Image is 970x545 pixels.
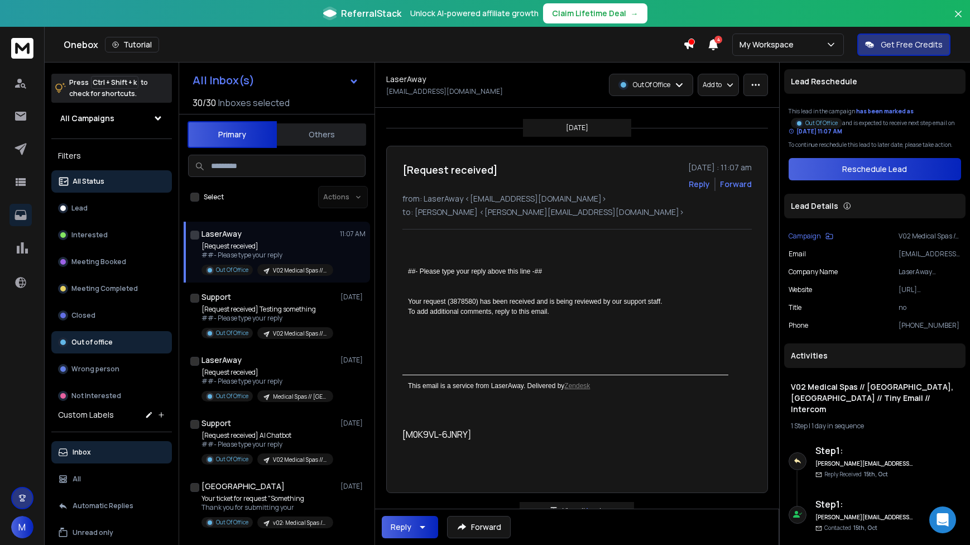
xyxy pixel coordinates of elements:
[51,224,172,246] button: Interested
[856,107,914,115] span: has been marked as
[929,506,956,533] div: Open Intercom Messenger
[277,122,366,147] button: Others
[402,428,472,441] span: [M0K9VL-6JNRY]
[408,307,723,317] p: To add additional comments, reply to this email.
[689,179,710,190] button: Reply
[899,285,961,294] p: [URL][DOMAIN_NAME]
[857,34,950,56] button: Get Free Credits
[71,311,95,320] p: Closed
[739,39,798,50] p: My Workspace
[73,448,91,457] p: Inbox
[784,343,966,368] div: Activities
[64,37,683,52] div: Onebox
[703,80,722,89] p: Add to
[811,421,864,431] span: 1 day in sequence
[273,393,326,401] p: Medical Spas // [GEOGRAPHIC_DATA], [GEOGRAPHIC_DATA] // Tiny Email // Fake offer
[73,528,113,537] p: Unread only
[184,69,368,92] button: All Inbox(s)
[789,107,961,136] div: This lead in the campaign and is expected to receive next step email on
[789,232,833,241] button: Campaign
[789,158,961,180] button: Reschedule Lead
[11,516,33,538] button: M
[201,314,333,323] p: ##- Please type your reply
[789,267,838,276] p: Company Name
[791,76,857,87] p: Lead Reschedule
[188,121,277,148] button: Primary
[201,418,231,429] h1: Support
[899,267,961,276] p: LaserAway [GEOGRAPHIC_DATA]
[51,358,172,380] button: Wrong person
[391,522,411,533] div: Reply
[204,193,224,202] label: Select
[51,170,172,193] button: All Status
[273,519,326,527] p: v02: Medical Spas // [GEOGRAPHIC_DATA], [GEOGRAPHIC_DATA] // Tiny Email // Intercom
[720,179,752,190] div: Forward
[71,257,126,266] p: Meeting Booked
[789,141,961,149] p: To continue reschedule this lead to later date, please take action.
[815,513,913,522] h6: [PERSON_NAME][EMAIL_ADDRESS][DOMAIN_NAME]
[791,422,959,431] div: |
[69,77,148,99] p: Press to check for shortcuts.
[789,232,821,241] p: Campaign
[51,441,172,463] button: Inbox
[386,87,503,96] p: [EMAIL_ADDRESS][DOMAIN_NAME]
[51,304,172,327] button: Closed
[201,355,242,366] h1: LaserAway
[791,381,959,415] h1: V02 Medical Spas // [GEOGRAPHIC_DATA], [GEOGRAPHIC_DATA] // Tiny Email // Intercom
[402,375,728,407] div: This email is a service from LaserAway. Delivered by
[789,285,812,294] p: website
[193,75,254,86] h1: All Inbox(s)
[402,162,498,178] h1: [Request received]
[864,470,888,478] span: 15th, Oct
[408,266,723,276] div: ##- Please type your reply above this line -##
[382,516,438,538] button: Reply
[566,123,588,132] p: [DATE]
[201,481,285,492] h1: [GEOGRAPHIC_DATA]
[201,377,333,386] p: ##- Please type your reply
[71,231,108,240] p: Interested
[201,368,333,377] p: [Request received]
[51,107,172,130] button: All Campaigns
[341,7,401,20] span: ReferralStack
[71,338,113,347] p: Out of office
[273,456,326,464] p: V02 Medical Spas // Sammamish, [GEOGRAPHIC_DATA] // Tiny Email // Intercom
[789,303,801,312] p: title
[791,200,838,212] p: Lead Details
[73,501,133,510] p: Automatic Replies
[193,96,216,109] span: 30 / 30
[216,266,248,274] p: Out Of Office
[273,329,326,338] p: V02 Medical Spas // [GEOGRAPHIC_DATA], [GEOGRAPHIC_DATA] // Tiny Email // Intercom
[543,3,647,23] button: Claim Lifetime Deal→
[340,482,366,491] p: [DATE]
[71,204,88,213] p: Lead
[216,455,248,463] p: Out Of Office
[805,119,838,127] p: Out Of Office
[216,518,248,527] p: Out Of Office
[51,385,172,407] button: Not Interested
[899,321,961,330] p: [PHONE_NUMBER]
[789,250,806,259] p: Email
[201,503,333,512] p: Thank you for submitting your
[201,228,242,240] h1: LaserAway
[410,8,539,19] p: Unlock AI-powered affiliate growth
[815,498,913,511] h6: Step 1 :
[631,8,638,19] span: →
[853,524,877,532] span: 15th, Oct
[51,148,172,164] h3: Filters
[564,382,590,390] a: Zendesk
[815,444,913,457] h6: Step 1 :
[340,356,366,365] p: [DATE]
[586,506,589,515] span: 1
[91,76,138,89] span: Ctrl + Shift + k
[201,291,231,303] h1: Support
[340,230,366,238] p: 11:07 AM
[201,242,333,251] p: [Request received]
[563,506,604,515] p: View all reply
[60,113,114,124] h1: All Campaigns
[201,431,333,440] p: [Request received] AI Chatbot
[51,278,172,300] button: Meeting Completed
[789,127,842,136] div: [DATE] 11:07 AM
[340,419,366,428] p: [DATE]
